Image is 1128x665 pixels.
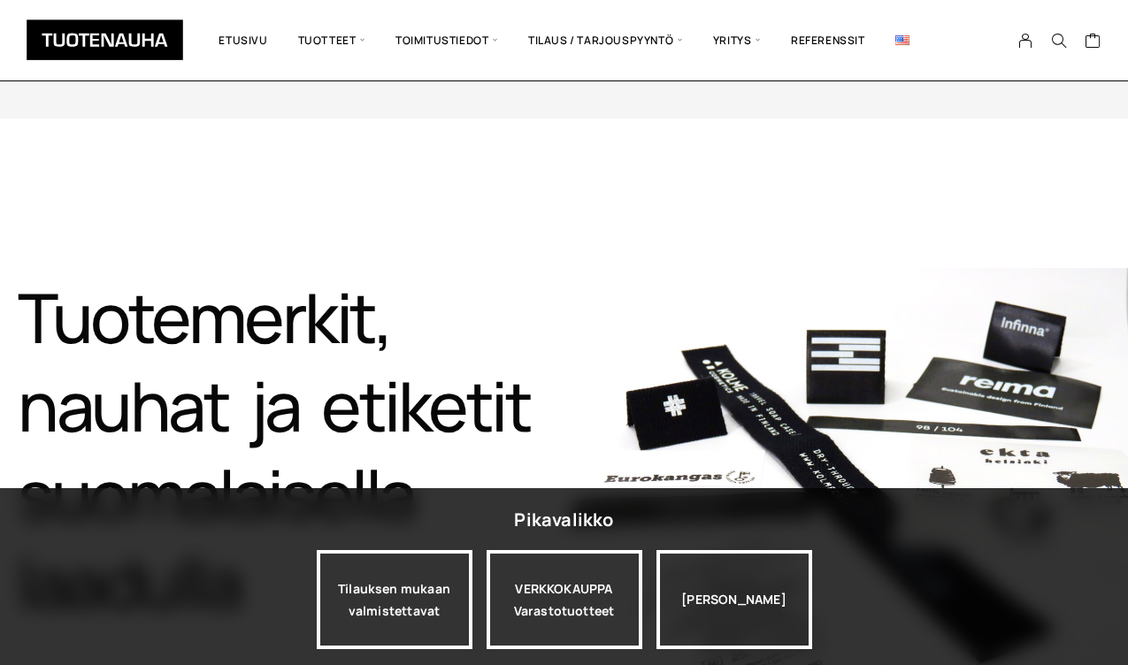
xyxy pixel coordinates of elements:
a: Cart [1085,32,1101,53]
h1: Tuotemerkit, nauhat ja etiketit suomalaisella laadulla​ [18,273,564,627]
a: My Account [1009,33,1043,49]
a: Etusivu [203,13,282,67]
a: Tilauksen mukaan valmistettavat [317,550,472,649]
img: English [895,35,909,45]
img: Tuotenauha Oy [27,19,183,60]
div: VERKKOKAUPPA Varastotuotteet [487,550,642,649]
span: Yritys [698,13,776,67]
span: Toimitustiedot [380,13,513,67]
span: Tuotteet [283,13,380,67]
a: VERKKOKAUPPAVarastotuotteet [487,550,642,649]
span: Tilaus / Tarjouspyyntö [513,13,698,67]
a: Referenssit [776,13,880,67]
div: [PERSON_NAME] [656,550,812,649]
button: Search [1042,33,1076,49]
div: Pikavalikko [514,504,613,536]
